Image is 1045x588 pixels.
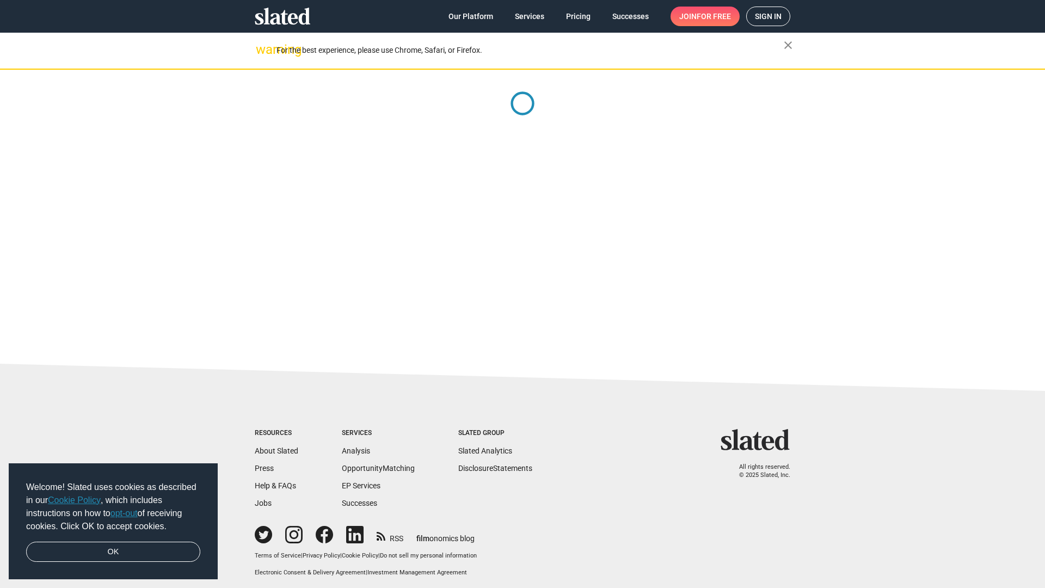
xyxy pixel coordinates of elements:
[342,446,370,455] a: Analysis
[458,446,512,455] a: Slated Analytics
[380,552,477,560] button: Do not sell my personal information
[255,569,366,576] a: Electronic Consent & Delivery Agreement
[255,464,274,473] a: Press
[26,481,200,533] span: Welcome! Slated uses cookies as described in our , which includes instructions on how to of recei...
[342,499,377,507] a: Successes
[303,552,340,559] a: Privacy Policy
[255,552,301,559] a: Terms of Service
[255,446,298,455] a: About Slated
[110,509,138,518] a: opt-out
[366,569,367,576] span: |
[48,495,101,505] a: Cookie Policy
[440,7,502,26] a: Our Platform
[340,552,342,559] span: |
[557,7,599,26] a: Pricing
[9,463,218,580] div: cookieconsent
[377,527,403,544] a: RSS
[671,7,740,26] a: Joinfor free
[604,7,657,26] a: Successes
[458,429,532,438] div: Slated Group
[612,7,649,26] span: Successes
[367,569,467,576] a: Investment Management Agreement
[342,552,378,559] a: Cookie Policy
[416,534,429,543] span: film
[255,429,298,438] div: Resources
[746,7,790,26] a: Sign in
[697,7,731,26] span: for free
[448,7,493,26] span: Our Platform
[26,542,200,562] a: dismiss cookie message
[255,481,296,490] a: Help & FAQs
[728,463,790,479] p: All rights reserved. © 2025 Slated, Inc.
[301,552,303,559] span: |
[256,43,269,56] mat-icon: warning
[342,429,415,438] div: Services
[378,552,380,559] span: |
[342,464,415,473] a: OpportunityMatching
[416,525,475,544] a: filmonomics blog
[566,7,591,26] span: Pricing
[755,7,782,26] span: Sign in
[458,464,532,473] a: DisclosureStatements
[506,7,553,26] a: Services
[515,7,544,26] span: Services
[255,499,272,507] a: Jobs
[782,39,795,52] mat-icon: close
[276,43,784,58] div: For the best experience, please use Chrome, Safari, or Firefox.
[342,481,380,490] a: EP Services
[679,7,731,26] span: Join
